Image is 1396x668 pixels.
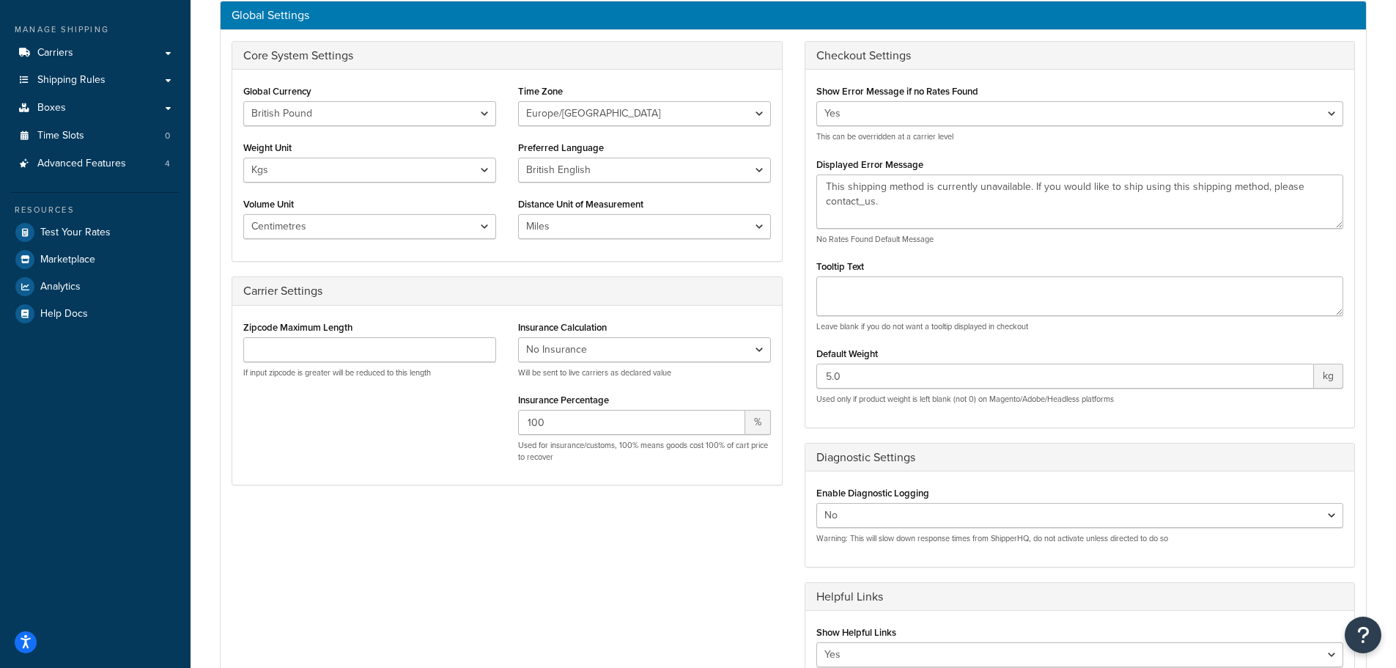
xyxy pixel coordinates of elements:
[1314,364,1343,389] span: kg
[243,367,496,378] p: If input zipcode is greater will be reduced to this length
[816,627,896,638] label: Show Helpful Links
[816,451,1344,464] h3: Diagnostic Settings
[243,199,294,210] label: Volume Unit
[11,40,180,67] a: Carriers
[37,130,84,142] span: Time Slots
[745,410,771,435] span: %
[518,440,771,463] p: Used for insurance/customs, 100% means goods cost 100% of cart price to recover
[11,122,180,150] a: Time Slots 0
[11,274,180,300] a: Analytics
[816,488,929,499] label: Enable Diagnostic Logging
[40,281,81,293] span: Analytics
[165,158,170,170] span: 4
[232,9,1355,22] h3: Global Settings
[518,86,563,97] label: Time Zone
[11,150,180,177] li: Advanced Features
[816,394,1344,405] p: Used only if product weight is left blank (not 0) on Magento/Adobe/Headless platforms
[518,394,609,405] label: Insurance Percentage
[11,246,180,273] a: Marketplace
[816,234,1344,245] p: No Rates Found Default Message
[816,159,923,170] label: Displayed Error Message
[40,254,95,266] span: Marketplace
[816,49,1344,62] h3: Checkout Settings
[816,348,878,359] label: Default Weight
[1345,617,1381,653] button: Open Resource Center
[11,122,180,150] li: Time Slots
[518,142,604,153] label: Preferred Language
[243,285,771,298] h3: Carrier Settings
[11,150,180,177] a: Advanced Features 4
[816,533,1344,544] p: Warning: This will slow down response times from ShipperHQ, do not activate unless directed to do so
[11,301,180,327] a: Help Docs
[816,321,1344,332] p: Leave blank if you do not want a tooltip displayed in checkout
[816,590,1344,603] h3: Helpful Links
[243,142,292,153] label: Weight Unit
[40,308,88,320] span: Help Docs
[37,74,106,87] span: Shipping Rules
[518,199,643,210] label: Distance Unit of Measurement
[37,102,66,114] span: Boxes
[165,130,170,142] span: 0
[11,67,180,94] a: Shipping Rules
[11,219,180,246] a: Test Your Rates
[243,322,352,333] label: Zipcode Maximum Length
[816,86,978,97] label: Show Error Message if no Rates Found
[37,47,73,59] span: Carriers
[243,49,771,62] h3: Core System Settings
[11,204,180,216] div: Resources
[11,95,180,122] a: Boxes
[37,158,126,170] span: Advanced Features
[518,367,771,378] p: Will be sent to live carriers as declared value
[518,322,607,333] label: Insurance Calculation
[816,175,1344,229] textarea: This shipping method is currently unavailable. If you would like to ship using this shipping meth...
[243,86,311,97] label: Global Currency
[816,261,864,272] label: Tooltip Text
[816,131,1344,142] p: This can be overridden at a carrier level
[40,227,111,239] span: Test Your Rates
[11,23,180,36] div: Manage Shipping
